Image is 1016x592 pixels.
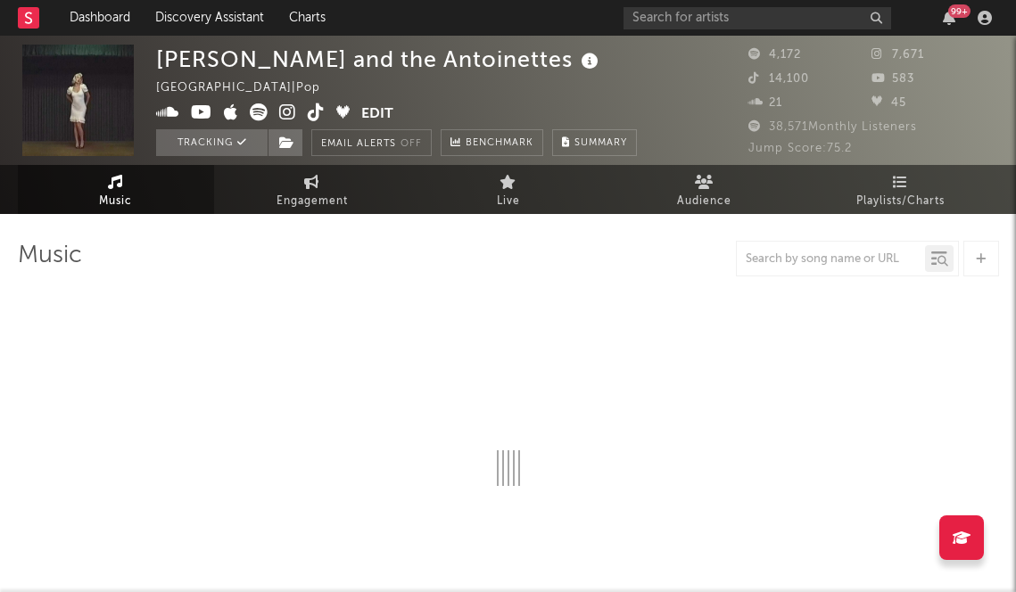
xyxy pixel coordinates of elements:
[803,165,999,214] a: Playlists/Charts
[856,191,945,212] span: Playlists/Charts
[214,165,410,214] a: Engagement
[624,7,891,29] input: Search for artists
[156,78,341,99] div: [GEOGRAPHIC_DATA] | Pop
[748,73,809,85] span: 14,100
[497,191,520,212] span: Live
[871,97,906,109] span: 45
[607,165,803,214] a: Audience
[311,129,432,156] button: Email AlertsOff
[401,139,422,149] em: Off
[18,165,214,214] a: Music
[748,97,782,109] span: 21
[410,165,607,214] a: Live
[156,129,268,156] button: Tracking
[871,73,914,85] span: 583
[574,138,627,148] span: Summary
[871,49,924,61] span: 7,671
[99,191,132,212] span: Music
[948,4,971,18] div: 99 +
[552,129,637,156] button: Summary
[748,121,917,133] span: 38,571 Monthly Listeners
[943,11,955,25] button: 99+
[748,143,852,154] span: Jump Score: 75.2
[737,252,925,267] input: Search by song name or URL
[277,191,348,212] span: Engagement
[441,129,543,156] a: Benchmark
[677,191,731,212] span: Audience
[466,133,533,154] span: Benchmark
[361,103,393,126] button: Edit
[156,45,603,74] div: [PERSON_NAME] and the Antoinettes
[748,49,801,61] span: 4,172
